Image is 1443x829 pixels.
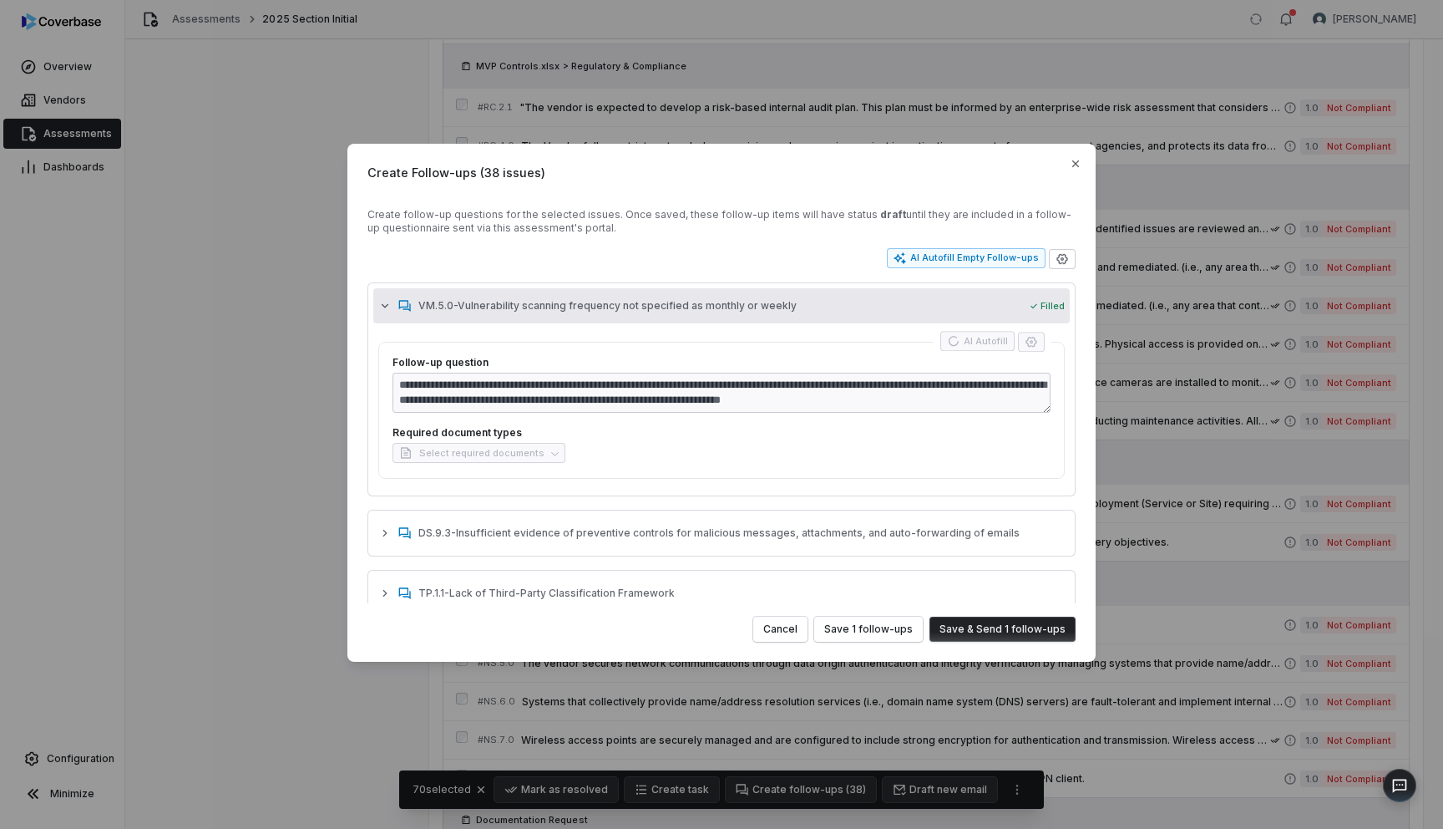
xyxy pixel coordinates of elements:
[373,516,1070,551] button: DS.9.3-Insufficient evidence of preventive controls for malicious messages, attachments, and auto...
[373,288,1070,323] button: VM.5.0-Vulnerability scanning frequency not specified as monthly or weekly✓ Filled
[880,208,906,221] strong: draft
[373,576,1070,611] button: TP.1.1-Lack of Third-Party Classification Framework
[392,356,1051,369] label: Follow-up question
[367,164,1076,181] span: Create Follow-ups (38 issues)
[367,208,1076,235] div: Create follow-up questions for the selected issues. Once saved, these follow-up items will have s...
[418,299,1023,313] span: VM.5.0 - Vulnerability scanning frequency not specified as monthly or weekly
[814,617,923,642] button: Save 1 follow-ups
[1030,300,1065,313] span: ✓ Filled
[753,617,808,642] button: Cancel
[418,587,1065,600] span: TP.1.1 - Lack of Third-Party Classification Framework
[929,617,1076,642] button: Save & Send 1 follow-ups
[392,426,1051,440] label: Required document types
[418,526,1065,540] span: DS.9.3 - Insufficient evidence of preventive controls for malicious messages, attachments, and au...
[887,248,1046,268] button: AI Autofill Empty Follow-ups
[894,252,1039,265] div: AI Autofill Empty Follow-ups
